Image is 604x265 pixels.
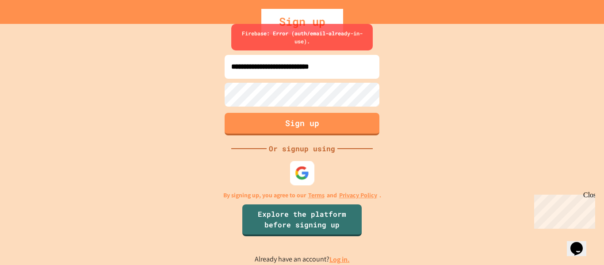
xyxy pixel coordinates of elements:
p: By signing up, you agree to our and . [223,191,381,200]
div: Sign up [261,9,343,35]
a: Terms [308,191,325,200]
iframe: chat widget [567,230,595,256]
div: Firebase: Error (auth/email-already-in-use). [231,24,373,50]
img: google-icon.svg [295,166,310,181]
button: Sign up [225,113,379,135]
p: Already have an account? [255,254,350,265]
div: Or signup using [267,143,337,154]
div: Chat with us now!Close [4,4,61,56]
a: Log in. [329,255,350,264]
a: Explore the platform before signing up [242,204,362,236]
iframe: chat widget [531,191,595,229]
a: Privacy Policy [339,191,377,200]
